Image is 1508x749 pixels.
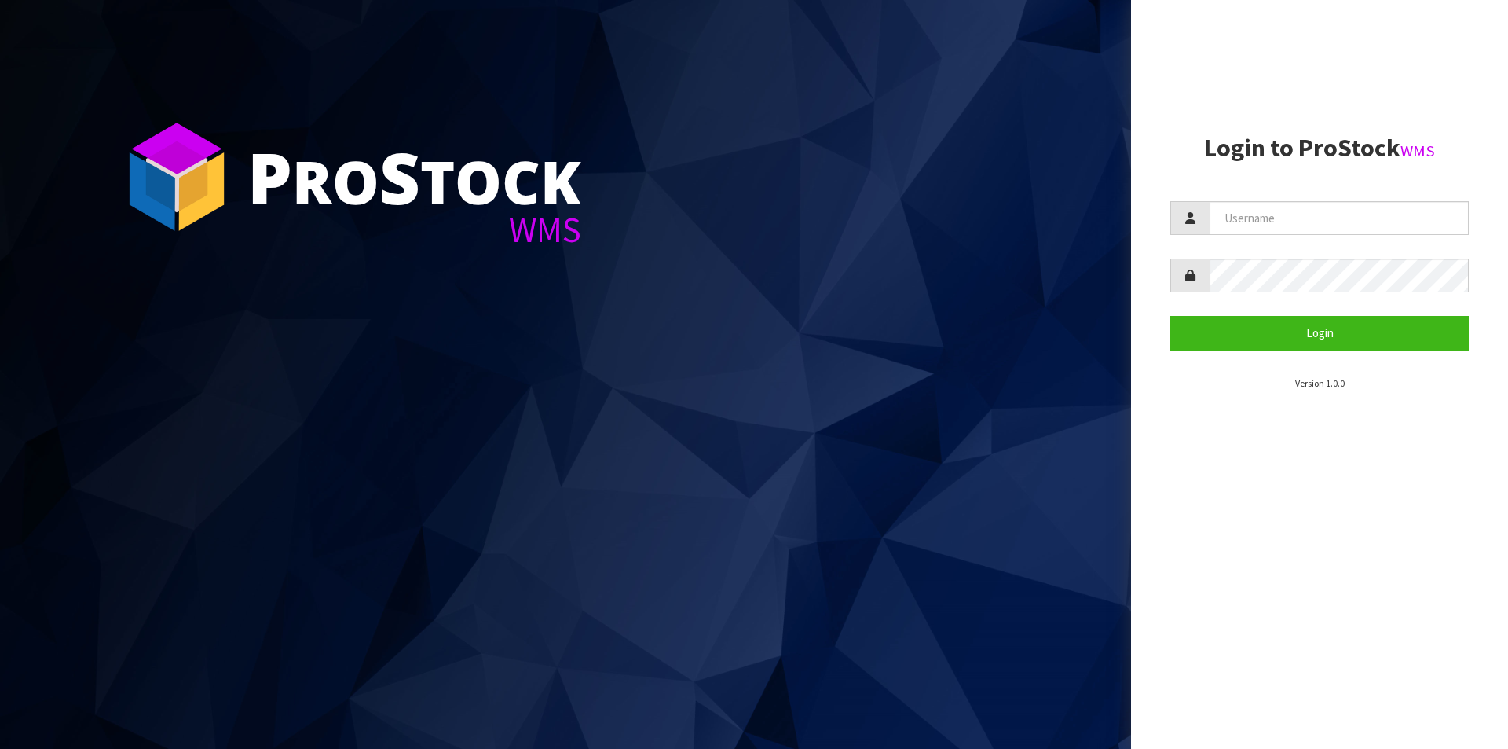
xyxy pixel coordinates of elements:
small: Version 1.0.0 [1295,377,1345,389]
h2: Login to ProStock [1170,134,1469,162]
div: ro tock [247,141,581,212]
span: S [379,129,420,225]
span: P [247,129,292,225]
small: WMS [1400,141,1435,161]
img: ProStock Cube [118,118,236,236]
button: Login [1170,316,1469,350]
input: Username [1210,201,1469,235]
div: WMS [247,212,581,248]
